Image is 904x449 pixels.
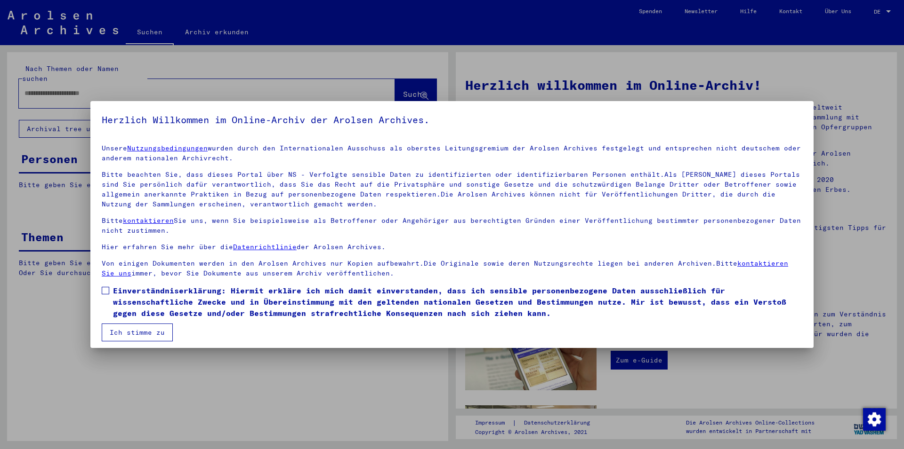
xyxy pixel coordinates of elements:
[123,216,174,225] a: kontaktieren
[113,285,802,319] span: Einverständniserklärung: Hiermit erkläre ich mich damit einverstanden, dass ich sensible personen...
[102,323,173,341] button: Ich stimme zu
[102,112,802,127] h5: Herzlich Willkommen im Online-Archiv der Arolsen Archives.
[863,408,886,431] img: Zustimmung ändern
[102,259,802,278] p: Von einigen Dokumenten werden in den Arolsen Archives nur Kopien aufbewahrt.Die Originale sowie d...
[102,216,802,236] p: Bitte Sie uns, wenn Sie beispielsweise als Betroffener oder Angehöriger aus berechtigten Gründen ...
[102,259,788,277] a: kontaktieren Sie uns
[102,143,802,163] p: Unsere wurden durch den Internationalen Ausschuss als oberstes Leitungsgremium der Arolsen Archiv...
[233,243,297,251] a: Datenrichtlinie
[127,144,208,152] a: Nutzungsbedingungen
[102,242,802,252] p: Hier erfahren Sie mehr über die der Arolsen Archives.
[102,170,802,209] p: Bitte beachten Sie, dass dieses Portal über NS - Verfolgte sensible Daten zu identifizierten oder...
